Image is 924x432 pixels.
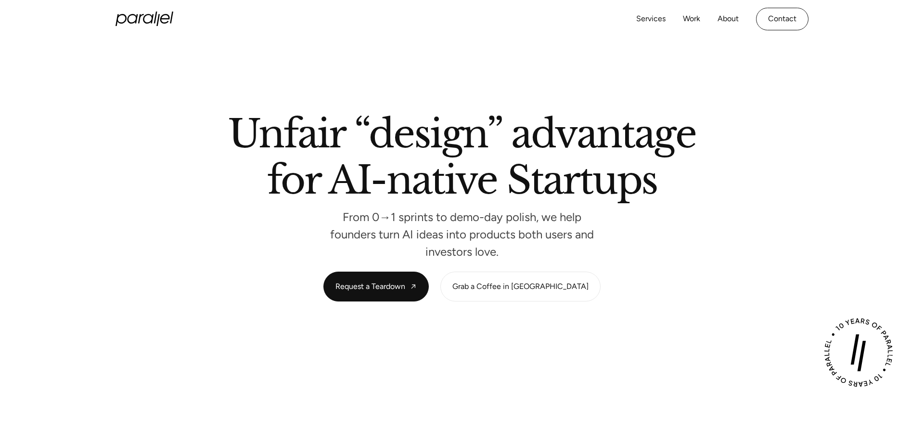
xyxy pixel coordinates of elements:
a: home [115,12,173,26]
a: Services [636,12,666,26]
a: Contact [756,8,808,30]
a: About [718,12,739,26]
h1: Unfair “design” advantage for AI-native Startups [188,115,736,194]
p: From 0→1 sprints to demo-day polish, we help founders turn AI ideas into products both users and ... [318,213,606,256]
a: Work [683,12,700,26]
